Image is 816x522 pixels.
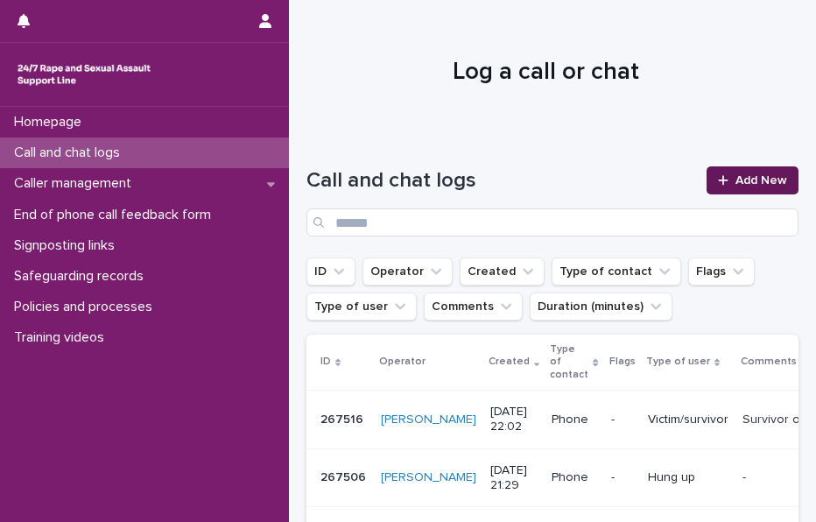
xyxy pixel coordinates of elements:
p: Hung up [648,470,728,485]
a: Add New [707,166,798,194]
button: ID [306,257,355,286]
p: Flags [609,352,636,371]
p: Signposting links [7,237,129,254]
p: Phone [552,470,596,485]
p: Type of contact [550,340,588,384]
button: Flags [688,257,755,286]
p: - [742,467,749,485]
p: Training videos [7,329,118,346]
p: 267516 [320,409,367,427]
p: Comments [741,352,797,371]
a: [PERSON_NAME] [381,470,476,485]
p: Created [489,352,530,371]
p: End of phone call feedback form [7,207,225,223]
button: Comments [424,293,523,321]
button: Created [460,257,545,286]
p: Victim/survivor [648,413,728,427]
p: - [611,470,634,485]
span: Add New [735,174,787,187]
a: [PERSON_NAME] [381,413,476,427]
p: Safeguarding records [7,268,158,285]
button: Duration (minutes) [530,293,672,321]
button: Type of contact [552,257,681,286]
p: - [611,413,634,427]
p: Operator [379,352,426,371]
p: Type of user [646,352,710,371]
p: Caller management [7,175,145,192]
p: Phone [552,413,596,427]
input: Search [306,208,798,236]
p: ID [320,352,331,371]
p: [DATE] 22:02 [490,405,538,434]
img: rhQMoQhaT3yELyF149Cw [14,57,154,92]
p: Policies and processes [7,299,166,315]
p: Call and chat logs [7,145,134,161]
p: [DATE] 21:29 [490,463,538,493]
button: Type of user [306,293,417,321]
h1: Log a call or chat [306,58,785,88]
p: Homepage [7,114,95,130]
p: 267506 [320,467,369,485]
button: Operator [362,257,453,286]
h1: Call and chat logs [306,168,696,194]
